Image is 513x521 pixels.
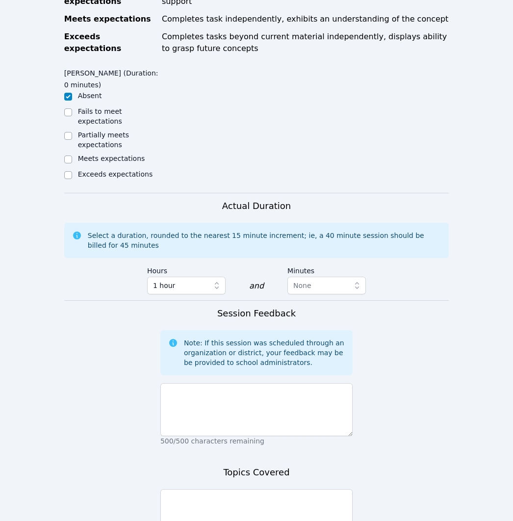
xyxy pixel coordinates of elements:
[78,170,153,178] label: Exceeds expectations
[88,231,441,250] div: Select a duration, rounded to the nearest 15 minute increment; ie, a 40 minute session should be ...
[162,31,449,54] div: Completes tasks beyond current material independently, displays ability to grasp future concepts
[64,31,156,54] div: Exceeds expectations
[184,338,345,367] div: Note: If this session was scheduled through an organization or district, your feedback may be be ...
[217,307,296,320] h3: Session Feedback
[162,13,449,25] div: Completes task independently, exhibits an understanding of the concept
[78,131,129,149] label: Partially meets expectations
[293,282,311,289] span: None
[223,466,289,479] h3: Topics Covered
[147,277,226,294] button: 1 hour
[64,13,156,25] div: Meets expectations
[78,107,122,125] label: Fails to meet expectations
[78,155,145,162] label: Meets expectations
[147,262,226,277] label: Hours
[64,64,160,91] legend: [PERSON_NAME] (Duration: 0 minutes)
[287,277,366,294] button: None
[153,280,175,291] span: 1 hour
[249,280,264,292] div: and
[222,199,291,213] h3: Actual Duration
[78,92,102,100] label: Absent
[287,262,366,277] label: Minutes
[160,436,353,446] p: 500/500 characters remaining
